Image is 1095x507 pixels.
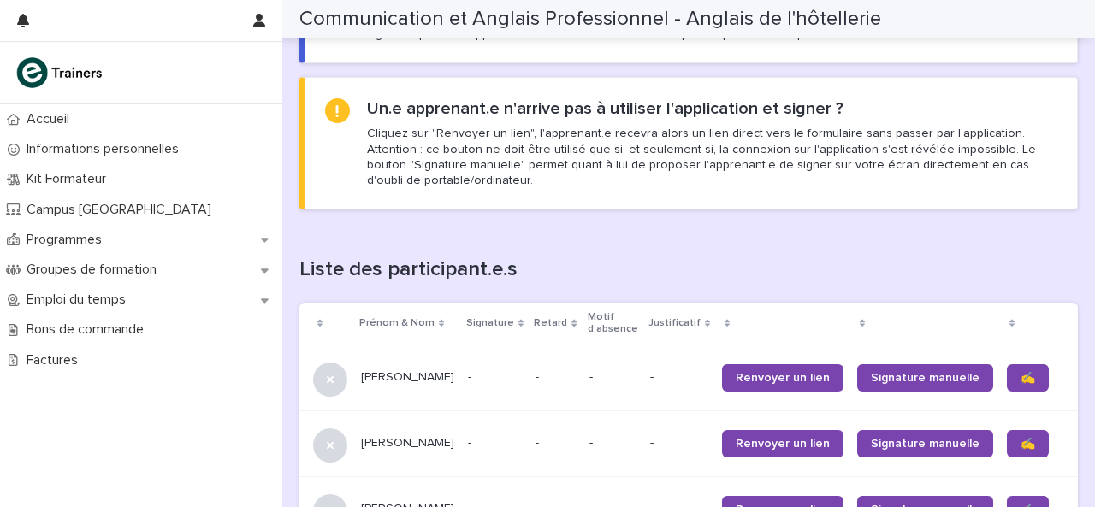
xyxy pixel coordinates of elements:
p: Campus [GEOGRAPHIC_DATA] [20,202,225,218]
p: - [468,370,522,385]
p: Informations personnelles [20,141,192,157]
span: ✍️ [1021,438,1035,450]
p: - [589,436,636,451]
span: Signature manuelle [871,372,980,384]
p: Factures [20,352,92,368]
span: ✍️ [1021,372,1035,384]
p: - [589,370,636,385]
span: Renvoyer un lien [736,372,830,384]
p: Justificatif [648,314,701,333]
p: - [468,436,522,451]
h2: Un.e apprenant.e n'arrive pas à utiliser l'application et signer ? [367,98,843,119]
p: Emploi du temps [20,292,139,308]
p: Cliquez sur "Renvoyer un lien", l'apprenant.e recevra alors un lien direct vers le formulaire san... [367,126,1057,188]
p: Programmes [20,232,115,248]
p: - [650,436,708,451]
p: Retard [534,314,567,333]
p: Accueil [20,111,83,127]
a: Signature manuelle [857,364,993,392]
a: Signature manuelle [857,430,993,457]
p: Groupes de formation [20,262,170,278]
a: Renvoyer un lien [722,430,843,457]
span: Signature manuelle [871,438,980,450]
p: Prénom & Nom [359,314,435,333]
p: Signature [466,314,514,333]
p: - [536,367,542,385]
p: - [536,433,542,451]
p: [PERSON_NAME] [361,370,454,385]
h1: Liste des participant.e.s [299,257,1078,282]
span: Renvoyer un lien [736,438,830,450]
a: Renvoyer un lien [722,364,843,392]
p: Motif d'absence [588,308,638,339]
a: ✍️ [1007,430,1049,457]
h2: Communication et Anglais Professionnel - Anglais de l'hôtellerie [299,7,881,32]
p: - [650,370,708,385]
a: ✍️ [1007,364,1049,392]
img: K0CqGN7SDeD6s4JG8KQk [14,56,108,90]
p: [PERSON_NAME] [361,436,454,451]
p: Bons de commande [20,321,157,338]
p: Kit Formateur [20,171,120,187]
